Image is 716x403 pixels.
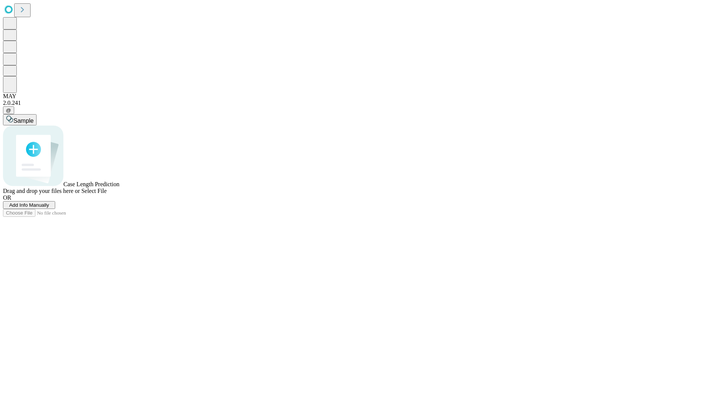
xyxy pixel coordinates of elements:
button: @ [3,106,14,114]
div: MAY [3,93,713,100]
button: Add Info Manually [3,201,55,209]
span: Drag and drop your files here or [3,188,80,194]
span: Case Length Prediction [63,181,119,187]
span: @ [6,107,11,113]
div: 2.0.241 [3,100,713,106]
span: OR [3,194,11,201]
span: Select File [81,188,107,194]
span: Sample [13,118,34,124]
span: Add Info Manually [9,202,49,208]
button: Sample [3,114,37,125]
